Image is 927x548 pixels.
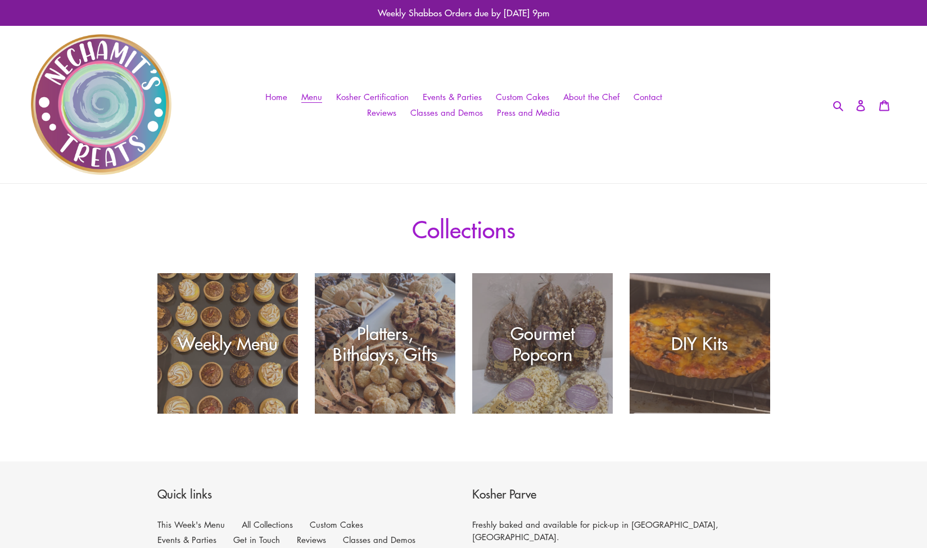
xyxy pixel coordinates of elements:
[472,273,613,414] a: Gourmet Popcorn
[315,273,455,414] a: Platters, Bithdays, Gifts
[491,105,566,121] a: Press and Media
[336,91,409,103] span: Kosher Certification
[260,89,293,105] a: Home
[423,91,482,103] span: Events & Parties
[472,518,770,544] p: Freshly baked and available for pick-up in [GEOGRAPHIC_DATA],[GEOGRAPHIC_DATA].
[497,107,560,119] span: Press and Media
[301,91,322,103] span: Menu
[410,107,483,119] span: Classes and Demos
[367,107,396,119] span: Reviews
[558,89,625,105] a: About the Chef
[242,519,293,530] a: All Collections
[157,333,298,354] div: Weekly Menu
[630,333,770,354] div: DIY Kits
[310,519,363,530] a: Custom Cakes
[417,89,487,105] a: Events & Parties
[628,89,668,105] a: Contact
[157,519,225,530] a: This Week's Menu
[472,323,613,364] div: Gourmet Popcorn
[157,273,298,414] a: Weekly Menu
[31,34,171,175] img: Nechamit&#39;s Treats
[361,105,402,121] a: Reviews
[265,91,287,103] span: Home
[496,91,549,103] span: Custom Cakes
[634,91,662,103] span: Contact
[472,487,770,504] p: Kosher Parve
[315,323,455,364] div: Platters, Bithdays, Gifts
[157,487,455,504] p: Quick links
[405,105,489,121] a: Classes and Demos
[157,215,770,242] h1: Collections
[343,534,415,545] a: Classes and Demos
[157,534,216,545] a: Events & Parties
[630,273,770,414] a: DIY Kits
[233,534,280,545] a: Get in Touch
[297,534,326,545] a: Reviews
[490,89,555,105] a: Custom Cakes
[331,89,414,105] a: Kosher Certification
[563,91,619,103] span: About the Chef
[296,89,328,105] a: Menu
